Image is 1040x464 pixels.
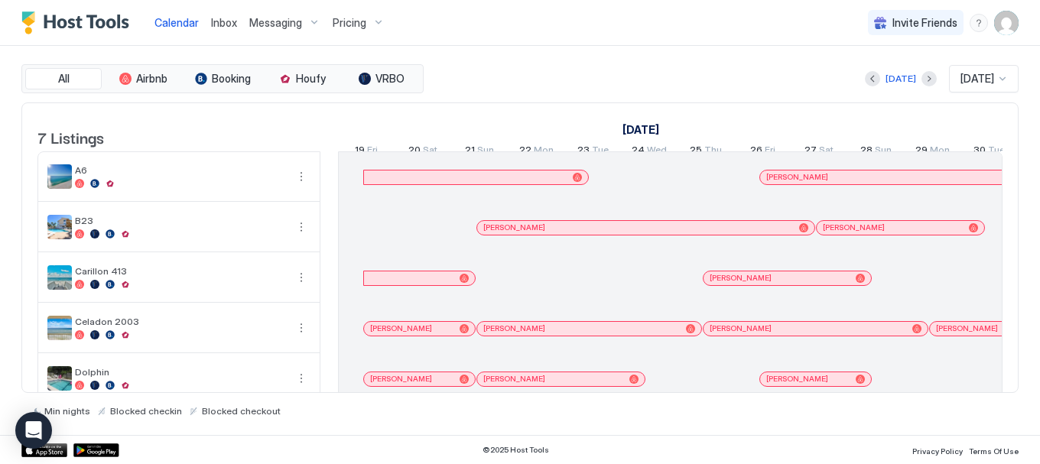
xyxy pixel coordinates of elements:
a: September 27, 2025 [801,141,837,163]
span: [PERSON_NAME] [483,374,545,384]
span: Tue [988,144,1005,160]
span: Sun [875,144,892,160]
span: Terms Of Use [969,446,1019,456]
span: [PERSON_NAME] [710,323,772,333]
div: menu [292,369,310,388]
div: menu [970,14,988,32]
a: September 29, 2025 [912,141,954,163]
a: September 20, 2025 [405,141,441,163]
span: Tue [592,144,609,160]
span: [PERSON_NAME] [483,222,545,232]
a: September 19, 2025 [619,118,663,141]
span: 29 [915,144,928,160]
button: More options [292,268,310,287]
span: Fri [765,144,775,160]
button: VRBO [343,68,420,89]
div: tab-group [21,64,424,93]
button: Previous month [865,71,880,86]
span: 24 [632,144,645,160]
span: Sun [477,144,494,160]
div: User profile [994,11,1019,35]
span: Mon [534,144,554,160]
a: September 26, 2025 [746,141,779,163]
span: Calendar [154,16,199,29]
div: menu [292,218,310,236]
span: All [58,72,70,86]
button: [DATE] [883,70,918,88]
a: Privacy Policy [912,442,963,458]
button: More options [292,167,310,186]
span: © 2025 Host Tools [483,445,549,455]
span: Wed [647,144,667,160]
span: 7 Listings [37,125,104,148]
span: [PERSON_NAME] [370,323,432,333]
span: Blocked checkin [110,405,182,417]
span: Blocked checkout [202,405,281,417]
a: Calendar [154,15,199,31]
span: Sat [423,144,437,160]
div: listing image [47,316,72,340]
span: VRBO [375,72,405,86]
span: Carillon 413 [75,265,286,277]
span: Airbnb [136,72,167,86]
span: Fri [367,144,378,160]
a: September 19, 2025 [351,141,382,163]
span: Booking [212,72,251,86]
button: Next month [921,71,937,86]
div: menu [292,319,310,337]
span: 20 [408,144,421,160]
span: 21 [465,144,475,160]
span: Invite Friends [892,16,957,30]
button: More options [292,369,310,388]
span: Messaging [249,16,302,30]
button: Booking [184,68,261,89]
div: listing image [47,366,72,391]
span: 23 [577,144,590,160]
span: Houfy [296,72,326,86]
button: Houfy [264,68,340,89]
span: Min nights [44,405,90,417]
span: Mon [930,144,950,160]
a: September 28, 2025 [856,141,895,163]
span: [PERSON_NAME] [823,222,885,232]
span: Inbox [211,16,237,29]
span: Dolphin [75,366,286,378]
span: 28 [860,144,873,160]
span: [PERSON_NAME] [370,374,432,384]
div: [DATE] [886,72,916,86]
a: September 22, 2025 [515,141,557,163]
a: App Store [21,443,67,457]
button: More options [292,218,310,236]
span: [PERSON_NAME] [936,323,998,333]
span: 26 [750,144,762,160]
span: [PERSON_NAME] [766,172,828,182]
span: 25 [690,144,702,160]
a: September 24, 2025 [628,141,671,163]
span: 19 [355,144,365,160]
a: September 25, 2025 [686,141,726,163]
button: More options [292,319,310,337]
span: [PERSON_NAME] [710,273,772,283]
a: September 23, 2025 [574,141,613,163]
span: [PERSON_NAME] [766,374,828,384]
div: menu [292,167,310,186]
span: [PERSON_NAME] [483,323,545,333]
a: September 21, 2025 [461,141,498,163]
div: listing image [47,164,72,189]
span: 22 [519,144,531,160]
span: 27 [804,144,817,160]
span: A6 [75,164,286,176]
span: Privacy Policy [912,446,963,456]
span: Pricing [333,16,366,30]
span: Thu [704,144,722,160]
a: Inbox [211,15,237,31]
div: listing image [47,265,72,290]
a: Host Tools Logo [21,11,136,34]
a: September 30, 2025 [970,141,1009,163]
span: Sat [819,144,834,160]
button: All [25,68,102,89]
span: 30 [973,144,986,160]
span: Celadon 2003 [75,316,286,327]
div: listing image [47,215,72,239]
